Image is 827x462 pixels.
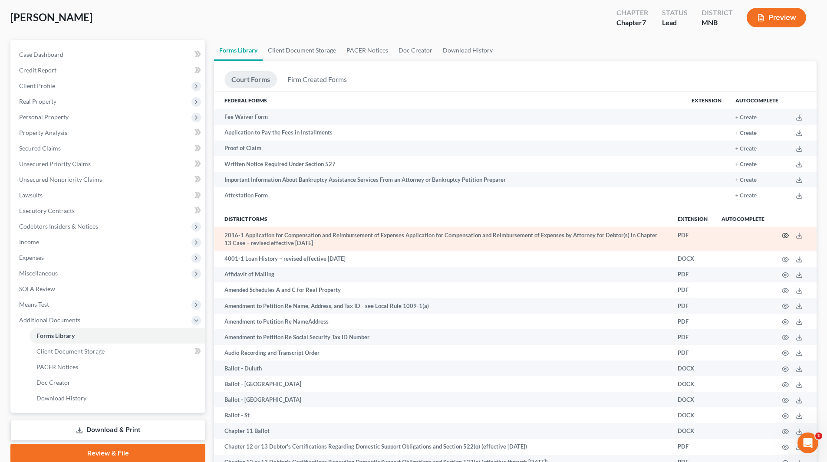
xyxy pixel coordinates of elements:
[438,40,498,61] a: Download History
[12,281,205,297] a: SOFA Review
[19,301,49,308] span: Means Test
[19,254,44,261] span: Expenses
[19,82,55,89] span: Client Profile
[747,8,806,27] button: Preview
[19,207,75,214] span: Executory Contracts
[214,251,671,267] td: 4001-1 Loan History – revised effective [DATE]
[735,146,757,152] button: + Create
[19,113,69,121] span: Personal Property
[341,40,393,61] a: PACER Notices
[214,439,671,455] td: Chapter 12 or 13 Debtor's Certifications Regarding Domestic Support Obligations and Section 522(q...
[36,379,70,386] span: Doc Creator
[735,115,757,121] button: + Create
[214,423,671,439] td: Chapter 11 Ballot
[19,285,55,292] span: SOFA Review
[19,160,91,167] span: Unsecured Priority Claims
[214,109,685,125] td: Fee Waiver Form
[36,332,75,339] span: Forms Library
[642,18,646,26] span: 7
[12,47,205,62] a: Case Dashboard
[671,439,715,455] td: PDF
[616,18,648,28] div: Chapter
[214,376,671,392] td: Ballot - [GEOGRAPHIC_DATA]
[36,347,105,355] span: Client Document Storage
[685,92,728,109] th: Extension
[671,407,715,423] td: DOCX
[214,282,671,298] td: Amended Schedules A and C for Real Property
[671,423,715,439] td: DOCX
[735,177,757,183] button: + Create
[735,131,757,136] button: + Create
[30,375,205,390] a: Doc Creator
[214,314,671,329] td: Amendment to Petition Re NameAddress
[815,433,822,439] span: 1
[671,210,715,227] th: Extension
[393,40,438,61] a: Doc Creator
[616,8,648,18] div: Chapter
[12,203,205,219] a: Executory Contracts
[671,314,715,329] td: PDF
[214,156,685,172] td: Written Notice Required Under Section 527
[19,191,43,199] span: Lawsuits
[715,210,771,227] th: Autocomplete
[19,269,58,277] span: Miscellaneous
[12,125,205,141] a: Property Analysis
[19,144,61,152] span: Secured Claims
[12,172,205,187] a: Unsecured Nonpriority Claims
[671,282,715,298] td: PDF
[214,210,671,227] th: District forms
[702,18,733,28] div: MNB
[19,66,56,74] span: Credit Report
[214,92,685,109] th: Federal Forms
[671,298,715,314] td: PDF
[671,376,715,392] td: DOCX
[671,227,715,251] td: PDF
[12,156,205,172] a: Unsecured Priority Claims
[30,390,205,406] a: Download History
[19,223,98,230] span: Codebtors Insiders & Notices
[728,92,785,109] th: Autocomplete
[214,40,263,61] a: Forms Library
[12,141,205,156] a: Secured Claims
[702,8,733,18] div: District
[19,316,80,324] span: Additional Documents
[671,329,715,345] td: PDF
[662,18,688,28] div: Lead
[19,176,102,183] span: Unsecured Nonpriority Claims
[19,238,39,246] span: Income
[19,129,67,136] span: Property Analysis
[12,62,205,78] a: Credit Report
[214,298,671,314] td: Amendment to Petition Re Name, Address, and Tax ID - see Local Rule 1009-1(a)
[19,51,63,58] span: Case Dashboard
[10,11,92,23] span: [PERSON_NAME]
[671,360,715,376] td: DOCX
[735,162,757,167] button: + Create
[735,193,757,199] button: + Create
[36,394,86,402] span: Download History
[30,344,205,359] a: Client Document Storage
[214,392,671,407] td: Ballot - [GEOGRAPHIC_DATA]
[671,345,715,360] td: PDF
[12,187,205,203] a: Lawsuits
[224,71,277,88] a: Court Forms
[214,141,685,156] td: Proof of Claim
[30,359,205,375] a: PACER Notices
[214,172,685,187] td: Important Information About Bankruptcy Assistance Services From an Attorney or Bankruptcy Petitio...
[214,329,671,345] td: Amendment to Petition Re Social Security Tax ID Number
[30,328,205,344] a: Forms Library
[214,360,671,376] td: Ballot - Duluth
[671,251,715,267] td: DOCX
[36,363,78,370] span: PACER Notices
[214,345,671,360] td: Audio Recording and Transcript Order
[671,267,715,282] td: PDF
[214,125,685,141] td: Application to Pay the Fees in Installments
[19,98,56,105] span: Real Property
[214,267,671,282] td: Affidavit of Mailing
[671,392,715,407] td: DOCX
[662,8,688,18] div: Status
[263,40,341,61] a: Client Document Storage
[214,187,685,203] td: Attestation Form
[797,433,818,453] iframe: Intercom live chat
[10,420,205,440] a: Download & Print
[280,71,354,88] a: Firm Created Forms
